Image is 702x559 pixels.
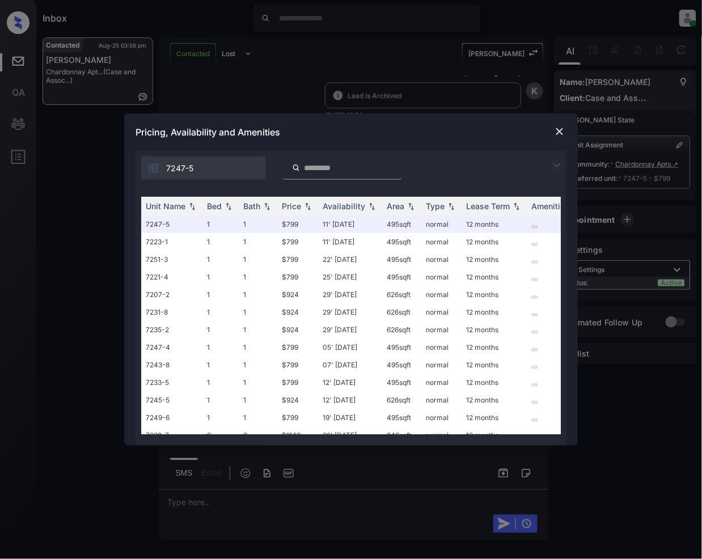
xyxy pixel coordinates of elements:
[277,374,318,391] td: $799
[366,202,378,210] img: sorting
[382,251,421,268] td: 495 sqft
[421,374,462,391] td: normal
[141,215,202,233] td: 7247-5
[166,162,193,175] span: 7247-5
[141,303,202,321] td: 7231-8
[462,251,527,268] td: 12 months
[141,426,202,444] td: 7229-7
[462,374,527,391] td: 12 months
[318,321,382,338] td: 29' [DATE]
[318,286,382,303] td: 29' [DATE]
[318,215,382,233] td: 11' [DATE]
[202,374,239,391] td: 1
[141,268,202,286] td: 7221-4
[318,374,382,391] td: 12' [DATE]
[462,356,527,374] td: 12 months
[421,409,462,426] td: normal
[124,113,578,151] div: Pricing, Availability and Amenities
[302,202,314,210] img: sorting
[239,338,277,356] td: 1
[202,303,239,321] td: 1
[141,233,202,251] td: 7223-1
[318,426,382,444] td: 22' [DATE]
[382,374,421,391] td: 495 sqft
[323,201,365,211] div: Availability
[462,303,527,321] td: 12 months
[421,286,462,303] td: normal
[382,409,421,426] td: 495 sqft
[141,338,202,356] td: 7247-4
[318,391,382,409] td: 12' [DATE]
[421,356,462,374] td: normal
[277,426,318,444] td: $1149
[382,215,421,233] td: 495 sqft
[239,426,277,444] td: 2
[239,215,277,233] td: 1
[141,251,202,268] td: 7251-3
[292,163,301,173] img: icon-zuma
[318,338,382,356] td: 05' [DATE]
[421,233,462,251] td: normal
[141,321,202,338] td: 7235-2
[202,286,239,303] td: 1
[318,233,382,251] td: 11' [DATE]
[550,159,564,172] img: icon-zuma
[466,201,510,211] div: Lease Term
[202,251,239,268] td: 1
[382,303,421,321] td: 626 sqft
[202,391,239,409] td: 1
[277,268,318,286] td: $799
[141,286,202,303] td: 7207-2
[239,286,277,303] td: 1
[421,251,462,268] td: normal
[382,233,421,251] td: 495 sqft
[277,303,318,321] td: $924
[239,321,277,338] td: 1
[141,391,202,409] td: 7245-5
[277,286,318,303] td: $924
[239,374,277,391] td: 1
[554,126,565,137] img: close
[277,391,318,409] td: $924
[446,202,457,210] img: sorting
[187,202,198,210] img: sorting
[382,356,421,374] td: 495 sqft
[239,409,277,426] td: 1
[146,201,185,211] div: Unit Name
[223,202,234,210] img: sorting
[382,321,421,338] td: 626 sqft
[421,321,462,338] td: normal
[202,215,239,233] td: 1
[426,201,445,211] div: Type
[421,268,462,286] td: normal
[318,251,382,268] td: 22' [DATE]
[421,338,462,356] td: normal
[318,268,382,286] td: 25' [DATE]
[318,409,382,426] td: 19' [DATE]
[277,233,318,251] td: $799
[277,338,318,356] td: $799
[141,374,202,391] td: 7233-5
[207,201,222,211] div: Bed
[382,391,421,409] td: 626 sqft
[421,303,462,321] td: normal
[462,321,527,338] td: 12 months
[239,233,277,251] td: 1
[239,391,277,409] td: 1
[405,202,417,210] img: sorting
[277,321,318,338] td: $924
[387,201,404,211] div: Area
[382,286,421,303] td: 626 sqft
[239,303,277,321] td: 1
[243,201,260,211] div: Bath
[462,286,527,303] td: 12 months
[277,215,318,233] td: $799
[239,251,277,268] td: 1
[202,321,239,338] td: 1
[421,215,462,233] td: normal
[202,233,239,251] td: 1
[239,268,277,286] td: 1
[421,426,462,444] td: normal
[261,202,273,210] img: sorting
[202,426,239,444] td: 2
